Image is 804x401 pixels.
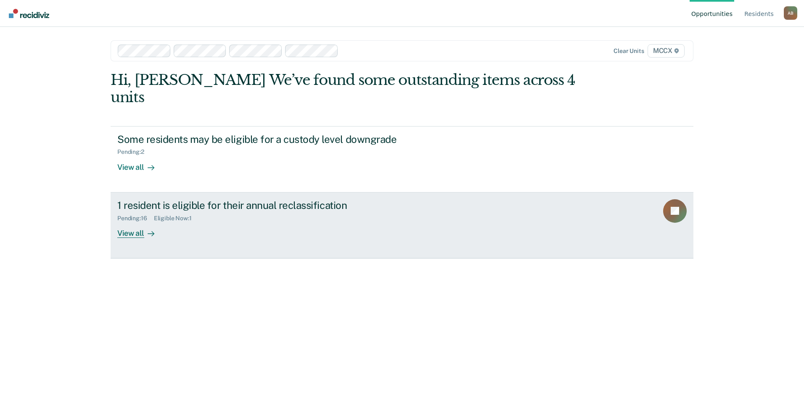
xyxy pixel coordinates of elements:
[117,222,164,238] div: View all
[111,71,577,106] div: Hi, [PERSON_NAME] We’ve found some outstanding items across 4 units
[117,215,154,222] div: Pending : 16
[154,215,198,222] div: Eligible Now : 1
[117,199,413,211] div: 1 resident is eligible for their annual reclassification
[111,193,693,259] a: 1 resident is eligible for their annual reclassificationPending:16Eligible Now:1View all
[784,6,797,20] button: Profile dropdown button
[614,47,644,55] div: Clear units
[9,9,49,18] img: Recidiviz
[117,133,413,145] div: Some residents may be eligible for a custody level downgrade
[117,156,164,172] div: View all
[111,126,693,193] a: Some residents may be eligible for a custody level downgradePending:2View all
[117,148,151,156] div: Pending : 2
[784,6,797,20] div: A B
[648,44,685,58] span: MCCX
